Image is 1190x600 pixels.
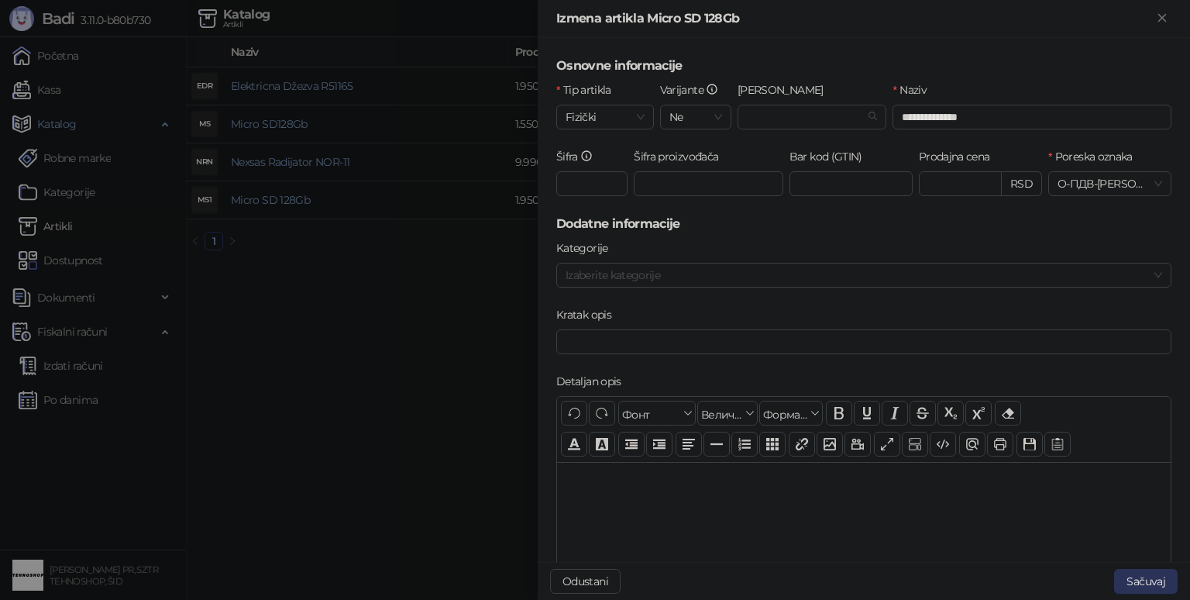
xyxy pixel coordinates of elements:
[561,432,587,457] button: Боја текста
[854,401,880,426] button: Подвучено
[660,81,728,98] label: Varijante
[844,432,871,457] button: Видео
[1044,432,1071,457] button: Шаблон
[556,215,1171,233] h5: Dodatne informacije
[930,432,956,457] button: Приказ кода
[561,401,587,426] button: Поврати
[556,240,617,257] label: Kategorije
[1016,432,1043,457] button: Сачувај
[556,329,1171,354] input: Kratak opis
[618,432,645,457] button: Извлачење
[1048,148,1142,165] label: Poreska oznaka
[634,171,783,196] input: Šifra proizvođača
[589,401,615,426] button: Понови
[556,81,621,98] label: Tip artikla
[817,432,843,457] button: Слика
[697,401,758,426] button: Величина
[937,401,964,426] button: Индексирано
[669,105,722,129] span: Ne
[789,148,872,165] label: Bar kod (GTIN)
[987,432,1013,457] button: Штампај
[618,401,696,426] button: Фонт
[556,373,631,390] label: Detaljan opis
[646,432,672,457] button: Увлачење
[995,401,1021,426] button: Уклони формат
[738,81,833,98] label: Robna marka
[1114,569,1178,594] button: Sačuvaj
[589,432,615,457] button: Боја позадине
[789,171,913,196] input: Bar kod (GTIN)
[919,148,999,165] label: Prodajna cena
[676,432,702,457] button: Поравнање
[731,432,758,457] button: Листа
[759,401,823,426] button: Формати
[556,306,621,323] label: Kratak opis
[902,432,928,457] button: Прикажи блокове
[965,401,992,426] button: Експонент
[1058,172,1162,195] span: О-ПДВ - [PERSON_NAME] ( 20,00 %)
[826,401,852,426] button: Подебљано
[566,105,645,129] span: Fizički
[1002,171,1042,196] div: RSD
[882,401,908,426] button: Искошено
[703,432,730,457] button: Хоризонтална линија
[874,432,900,457] button: Приказ преко целог екрана
[747,105,864,129] input: Robna marka
[556,9,1153,28] div: Izmena artikla Micro SD 128Gb
[634,148,728,165] label: Šifra proizvođača
[556,57,1171,75] h5: Osnovne informacije
[759,432,786,457] button: Табела
[910,401,936,426] button: Прецртано
[892,81,936,98] label: Naziv
[1153,9,1171,28] button: Zatvori
[892,105,1171,129] input: Naziv
[789,432,815,457] button: Веза
[550,569,621,594] button: Odustani
[556,148,603,165] label: Šifra
[959,432,985,457] button: Преглед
